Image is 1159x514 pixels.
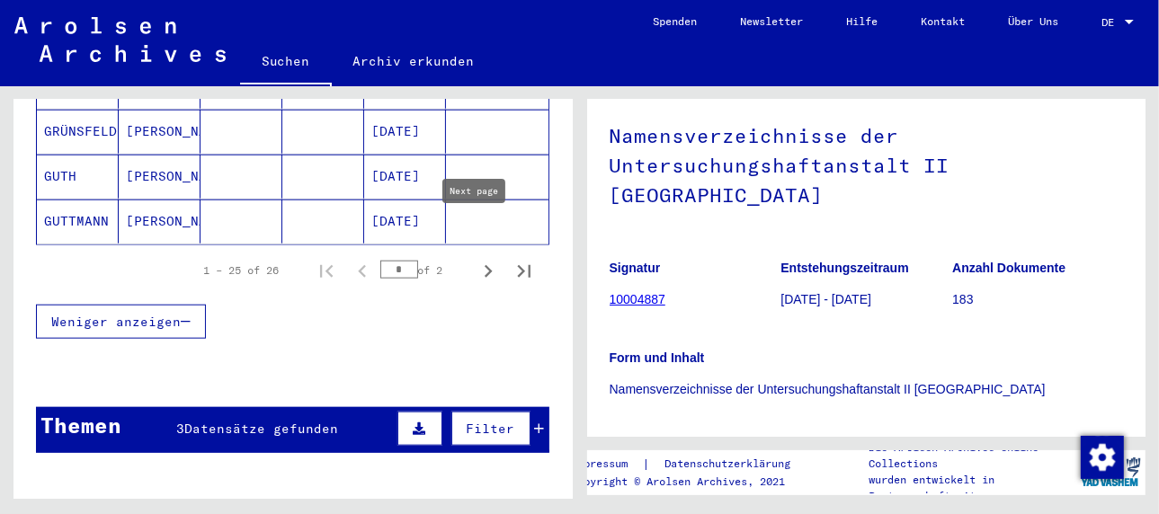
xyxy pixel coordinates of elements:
mat-cell: [PERSON_NAME] [119,155,201,199]
b: Anzahl Dokumente [952,261,1065,275]
button: First page [308,253,344,288]
b: Abgebende Stelle [610,435,715,449]
mat-cell: [PERSON_NAME] [119,199,201,244]
span: Weniger anzeigen [51,314,181,330]
img: Arolsen_neg.svg [14,17,226,62]
span: Filter [467,421,515,437]
div: 1 – 25 of 26 [204,262,280,279]
mat-cell: GUTTMANN [37,199,119,244]
a: Datenschutzerklärung [650,455,812,474]
h1: Namensverzeichnisse der Untersuchungshaftanstalt II [GEOGRAPHIC_DATA] [610,94,1124,233]
mat-cell: GUTH [37,155,119,199]
button: Weniger anzeigen [36,305,206,339]
mat-cell: GRÜNSFELD [37,110,119,154]
img: Zustimmung ändern [1081,436,1124,479]
p: Die Arolsen Archives Online-Collections [869,439,1075,472]
a: Archiv erkunden [332,40,496,83]
p: Namensverzeichnisse der Untersuchungshaftanstalt II [GEOGRAPHIC_DATA] [610,380,1124,399]
span: Datensätze gefunden [184,421,338,437]
p: wurden entwickelt in Partnerschaft mit [869,472,1075,504]
div: Themen [40,409,121,441]
p: 183 [952,290,1123,309]
button: Previous page [344,253,380,288]
mat-cell: [DATE] [364,155,446,199]
span: 3 [176,421,184,437]
a: Impressum [571,455,642,474]
button: Next page [470,253,506,288]
p: [DATE] - [DATE] [780,290,951,309]
div: of 2 [380,261,470,279]
b: Form und Inhalt [610,350,705,365]
img: yv_logo.png [1077,449,1145,494]
button: Last page [506,253,542,288]
mat-cell: [DATE] [364,110,446,154]
b: Entstehungszeitraum [780,261,908,275]
b: Signatur [610,261,661,275]
span: DE [1101,16,1121,29]
mat-cell: [DATE] [364,199,446,244]
p: Copyright © Arolsen Archives, 2021 [571,474,812,490]
div: | [571,455,812,474]
a: Suchen [240,40,332,86]
button: Filter [451,412,530,446]
a: 10004887 [610,292,665,306]
mat-cell: [PERSON_NAME] [119,110,201,154]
